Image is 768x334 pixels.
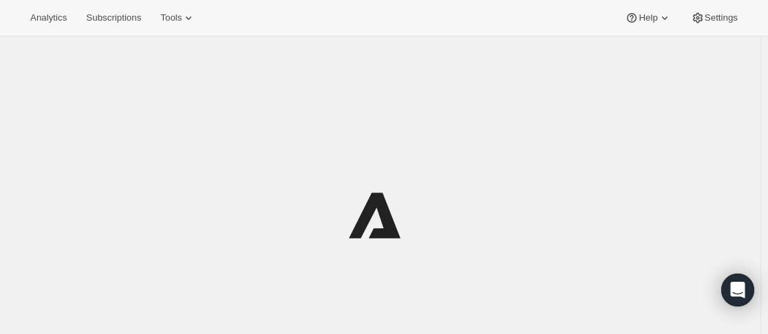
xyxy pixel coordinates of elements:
[705,12,738,23] span: Settings
[152,8,204,27] button: Tools
[22,8,75,27] button: Analytics
[160,12,182,23] span: Tools
[639,12,657,23] span: Help
[78,8,149,27] button: Subscriptions
[617,8,679,27] button: Help
[86,12,141,23] span: Subscriptions
[30,12,67,23] span: Analytics
[683,8,746,27] button: Settings
[721,274,754,307] div: Open Intercom Messenger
